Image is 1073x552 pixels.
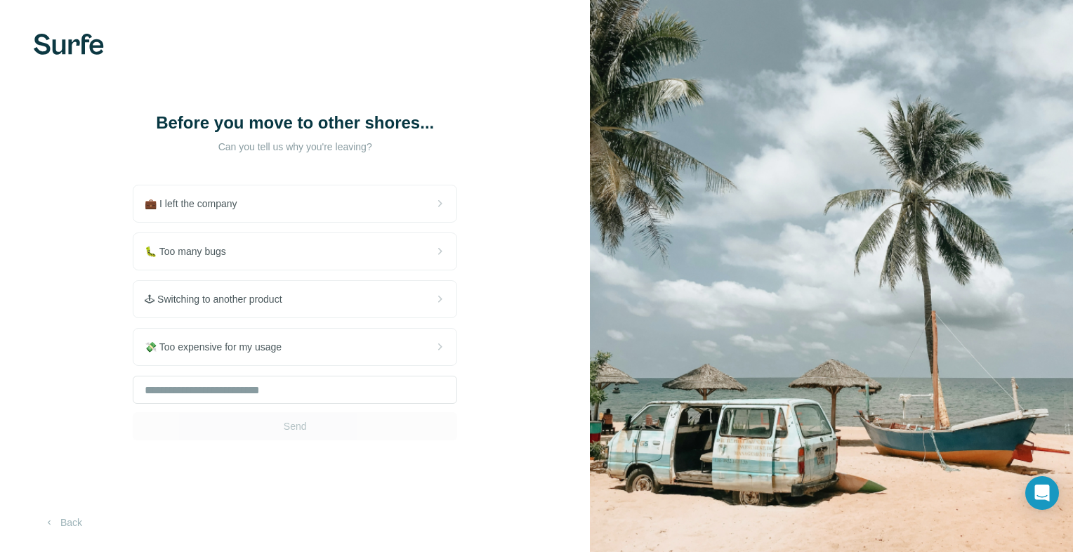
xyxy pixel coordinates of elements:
span: 💸 Too expensive for my usage [145,340,293,354]
img: Surfe's logo [34,34,104,55]
p: Can you tell us why you're leaving? [154,140,435,154]
span: 💼 I left the company [145,197,248,211]
button: Back [34,510,92,535]
div: Open Intercom Messenger [1025,476,1059,510]
span: 🐛 Too many bugs [145,244,237,258]
h1: Before you move to other shores... [154,112,435,134]
span: 🕹 Switching to another product [145,292,293,306]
